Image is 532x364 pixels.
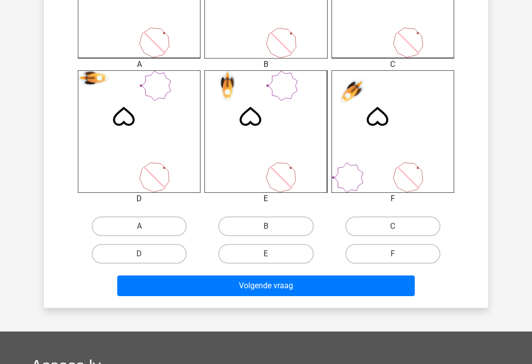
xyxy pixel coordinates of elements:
div: F [324,193,462,205]
div: B [197,59,334,70]
div: E [197,193,334,205]
label: A [92,216,187,236]
div: A [70,59,208,70]
div: D [70,193,208,205]
div: C [324,59,462,70]
label: B [218,216,313,236]
button: Volgende vraag [117,275,415,296]
label: C [345,216,440,236]
label: D [92,244,187,264]
label: F [345,244,440,264]
label: E [218,244,313,264]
